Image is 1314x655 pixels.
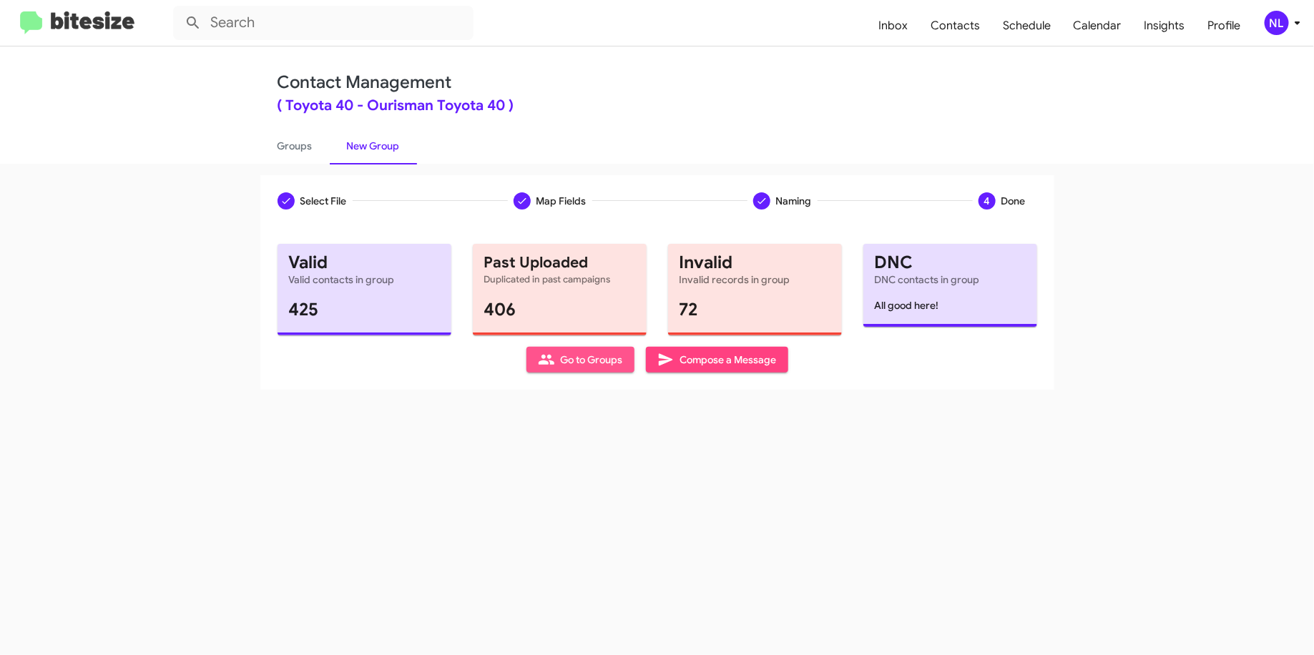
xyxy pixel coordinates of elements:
a: Insights [1133,5,1197,46]
mat-card-subtitle: Valid contacts in group [289,272,440,287]
span: Compose a Message [657,347,777,373]
h1: 425 [289,298,440,321]
h1: 406 [484,298,635,321]
div: NL [1265,11,1289,35]
span: All good here! [875,299,939,312]
input: Search [173,6,474,40]
mat-card-title: Past Uploaded [484,255,635,270]
button: Compose a Message [646,347,788,373]
mat-card-subtitle: DNC contacts in group [875,272,1026,287]
mat-card-title: Invalid [680,255,830,270]
button: Go to Groups [526,347,634,373]
mat-card-subtitle: Duplicated in past campaigns [484,272,635,287]
a: Calendar [1062,5,1133,46]
span: Go to Groups [538,347,623,373]
mat-card-title: DNC [875,255,1026,270]
div: ( Toyota 40 - Ourisman Toyota 40 ) [278,99,1037,113]
h1: 72 [680,298,830,321]
a: New Group [330,127,417,164]
a: Contacts [919,5,991,46]
button: NL [1252,11,1298,35]
a: Groups [260,127,330,164]
a: Schedule [991,5,1062,46]
mat-card-title: Valid [289,255,440,270]
mat-card-subtitle: Invalid records in group [680,272,830,287]
a: Profile [1197,5,1252,46]
a: Inbox [867,5,919,46]
a: Contact Management [278,72,452,93]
